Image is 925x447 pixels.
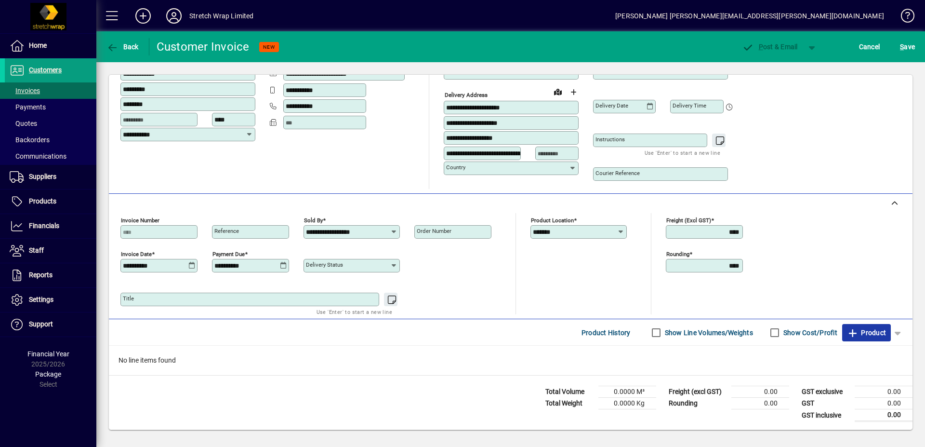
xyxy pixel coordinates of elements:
[595,170,640,176] mat-label: Courier Reference
[10,87,40,95] span: Invoices
[797,409,855,421] td: GST inclusive
[27,350,69,358] span: Financial Year
[541,386,598,398] td: Total Volume
[5,288,96,312] a: Settings
[212,251,245,257] mat-label: Payment due
[263,44,275,50] span: NEW
[894,2,913,33] a: Knowledge Base
[10,152,66,160] span: Communications
[855,409,912,421] td: 0.00
[35,370,61,378] span: Package
[855,386,912,398] td: 0.00
[417,228,451,234] mat-label: Order number
[5,214,96,238] a: Financials
[645,147,720,158] mat-hint: Use 'Enter' to start a new line
[29,41,47,49] span: Home
[159,7,189,25] button: Profile
[29,222,59,230] span: Financials
[109,346,912,375] div: No line items found
[541,398,598,409] td: Total Weight
[666,251,689,257] mat-label: Rounding
[797,386,855,398] td: GST exclusive
[29,320,53,328] span: Support
[29,296,53,303] span: Settings
[157,39,250,54] div: Customer Invoice
[106,43,139,51] span: Back
[855,398,912,409] td: 0.00
[781,328,837,338] label: Show Cost/Profit
[5,312,96,337] a: Support
[5,165,96,189] a: Suppliers
[5,239,96,263] a: Staff
[595,136,625,143] mat-label: Instructions
[29,173,56,180] span: Suppliers
[578,324,634,341] button: Product History
[446,164,465,171] mat-label: Country
[29,66,62,74] span: Customers
[857,38,883,55] button: Cancel
[214,228,239,234] mat-label: Reference
[731,398,789,409] td: 0.00
[306,261,343,268] mat-label: Delivery status
[189,8,254,24] div: Stretch Wrap Limited
[842,324,891,341] button: Product
[615,8,884,24] div: [PERSON_NAME] [PERSON_NAME][EMAIL_ADDRESS][PERSON_NAME][DOMAIN_NAME]
[317,306,392,317] mat-hint: Use 'Enter' to start a new line
[566,84,581,100] button: Choose address
[123,295,134,302] mat-label: Title
[96,38,149,55] app-page-header-button: Back
[900,43,904,51] span: S
[731,386,789,398] td: 0.00
[29,246,44,254] span: Staff
[10,120,37,127] span: Quotes
[664,398,731,409] td: Rounding
[847,325,886,340] span: Product
[5,99,96,115] a: Payments
[10,103,46,111] span: Payments
[664,386,731,398] td: Freight (excl GST)
[797,398,855,409] td: GST
[121,217,159,224] mat-label: Invoice number
[531,217,574,224] mat-label: Product location
[550,84,566,99] a: View on map
[5,34,96,58] a: Home
[128,7,159,25] button: Add
[304,217,323,224] mat-label: Sold by
[104,38,141,55] button: Back
[898,38,917,55] button: Save
[5,82,96,99] a: Invoices
[737,38,803,55] button: Post & Email
[759,43,763,51] span: P
[742,43,798,51] span: ost & Email
[595,102,628,109] mat-label: Delivery date
[121,251,152,257] mat-label: Invoice date
[5,132,96,148] a: Backorders
[666,217,711,224] mat-label: Freight (excl GST)
[598,386,656,398] td: 0.0000 M³
[663,328,753,338] label: Show Line Volumes/Weights
[29,271,53,279] span: Reports
[859,39,880,54] span: Cancel
[673,102,706,109] mat-label: Delivery time
[29,197,56,205] span: Products
[10,136,50,144] span: Backorders
[5,190,96,214] a: Products
[5,148,96,164] a: Communications
[5,115,96,132] a: Quotes
[900,39,915,54] span: ave
[598,398,656,409] td: 0.0000 Kg
[581,325,631,340] span: Product History
[5,263,96,287] a: Reports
